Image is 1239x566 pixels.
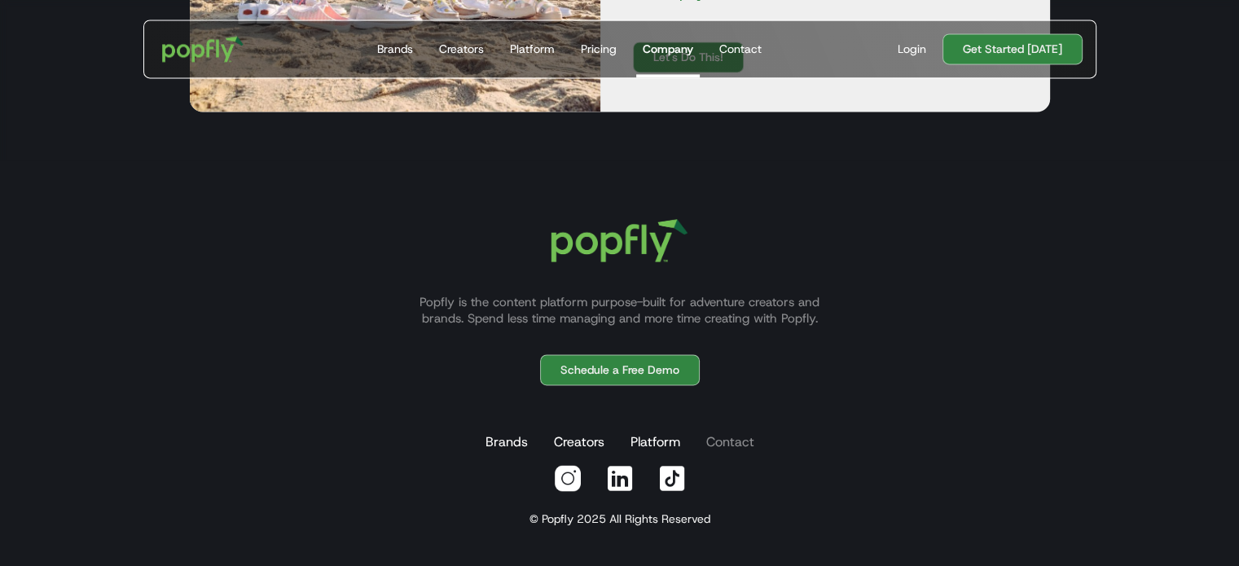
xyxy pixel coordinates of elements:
[713,20,768,77] a: Contact
[643,41,693,57] div: Company
[703,426,758,459] a: Contact
[482,426,531,459] a: Brands
[400,294,840,327] p: Popfly is the content platform purpose-built for adventure creators and brands. Spend less time m...
[377,41,413,57] div: Brands
[540,354,700,385] a: Schedule a Free Demo
[942,33,1083,64] a: Get Started [DATE]
[503,20,561,77] a: Platform
[581,41,617,57] div: Pricing
[898,41,926,57] div: Login
[529,511,710,527] div: © Popfly 2025 All Rights Reserved
[510,41,555,57] div: Platform
[574,20,623,77] a: Pricing
[551,426,608,459] a: Creators
[891,41,933,57] a: Login
[433,20,490,77] a: Creators
[371,20,420,77] a: Brands
[636,20,700,77] a: Company
[627,426,683,459] a: Platform
[439,41,484,57] div: Creators
[719,41,762,57] div: Contact
[151,24,256,73] a: home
